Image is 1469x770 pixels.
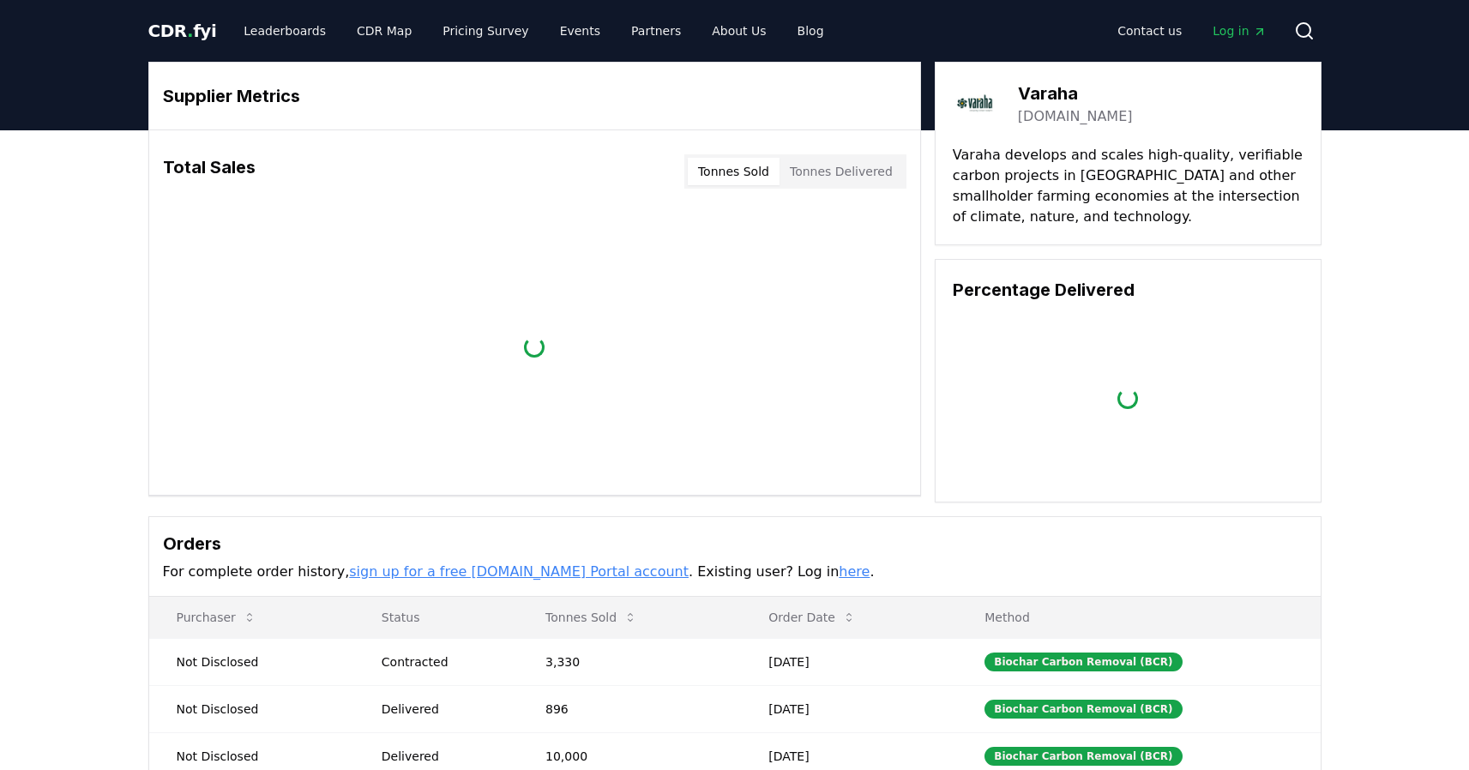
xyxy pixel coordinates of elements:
[230,15,340,46] a: Leaderboards
[1104,15,1279,46] nav: Main
[953,277,1303,303] h3: Percentage Delivered
[698,15,780,46] a: About Us
[149,685,354,732] td: Not Disclosed
[187,21,193,41] span: .
[518,685,741,732] td: 896
[1213,22,1266,39] span: Log in
[163,154,256,189] h3: Total Sales
[1199,15,1279,46] a: Log in
[784,15,838,46] a: Blog
[741,685,957,732] td: [DATE]
[532,600,651,635] button: Tonnes Sold
[617,15,695,46] a: Partners
[163,83,906,109] h3: Supplier Metrics
[382,748,504,765] div: Delivered
[1104,15,1195,46] a: Contact us
[163,562,1307,582] p: For complete order history, . Existing user? Log in .
[382,653,504,671] div: Contracted
[163,531,1307,556] h3: Orders
[971,609,1306,626] p: Method
[343,15,425,46] a: CDR Map
[839,563,870,580] a: here
[349,563,689,580] a: sign up for a free [DOMAIN_NAME] Portal account
[368,609,504,626] p: Status
[148,21,217,41] span: CDR fyi
[688,158,780,185] button: Tonnes Sold
[149,638,354,685] td: Not Disclosed
[546,15,614,46] a: Events
[984,653,1182,671] div: Biochar Carbon Removal (BCR)
[984,700,1182,719] div: Biochar Carbon Removal (BCR)
[518,638,741,685] td: 3,330
[1018,81,1133,106] h3: Varaha
[382,701,504,718] div: Delivered
[984,747,1182,766] div: Biochar Carbon Removal (BCR)
[953,80,1001,128] img: Varaha-logo
[524,337,545,358] div: loading
[741,638,957,685] td: [DATE]
[953,145,1303,227] p: Varaha develops and scales high-quality, verifiable carbon projects in [GEOGRAPHIC_DATA] and othe...
[148,19,217,43] a: CDR.fyi
[780,158,903,185] button: Tonnes Delivered
[1018,106,1133,127] a: [DOMAIN_NAME]
[230,15,837,46] nav: Main
[429,15,542,46] a: Pricing Survey
[1117,388,1138,409] div: loading
[163,600,270,635] button: Purchaser
[755,600,870,635] button: Order Date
